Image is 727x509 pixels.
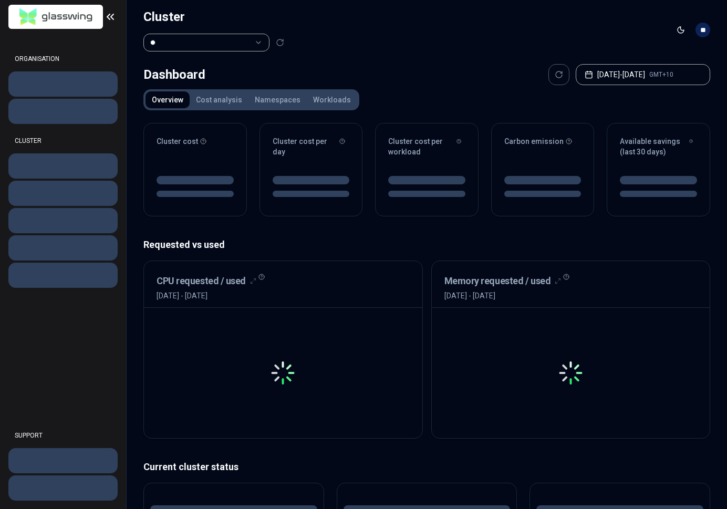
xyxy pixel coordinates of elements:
button: Select a value [143,34,269,51]
div: Dashboard [143,64,205,85]
div: SUPPORT [8,425,118,446]
span: [DATE] - [DATE] [157,290,256,301]
div: Cluster cost per day [273,136,350,157]
div: CLUSTER [8,130,118,151]
div: Cluster cost per workload [388,136,465,157]
span: GMT+10 [649,70,673,79]
div: Carbon emission [504,136,581,147]
div: Available savings (last 30 days) [620,136,697,157]
img: GlassWing [15,5,97,29]
button: Cost analysis [190,91,248,108]
button: Overview [146,91,190,108]
button: [DATE]-[DATE]GMT+10 [576,64,710,85]
button: Workloads [307,91,357,108]
div: Cluster cost [157,136,234,147]
p: Requested vs used [143,237,710,252]
button: Namespaces [248,91,307,108]
h3: CPU requested / used [157,274,246,288]
span: [DATE] - [DATE] [444,290,562,301]
div: ORGANISATION [8,48,118,69]
p: Current cluster status [143,460,710,474]
h3: Memory requested / used [444,274,551,288]
h1: Cluster [143,8,284,25]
